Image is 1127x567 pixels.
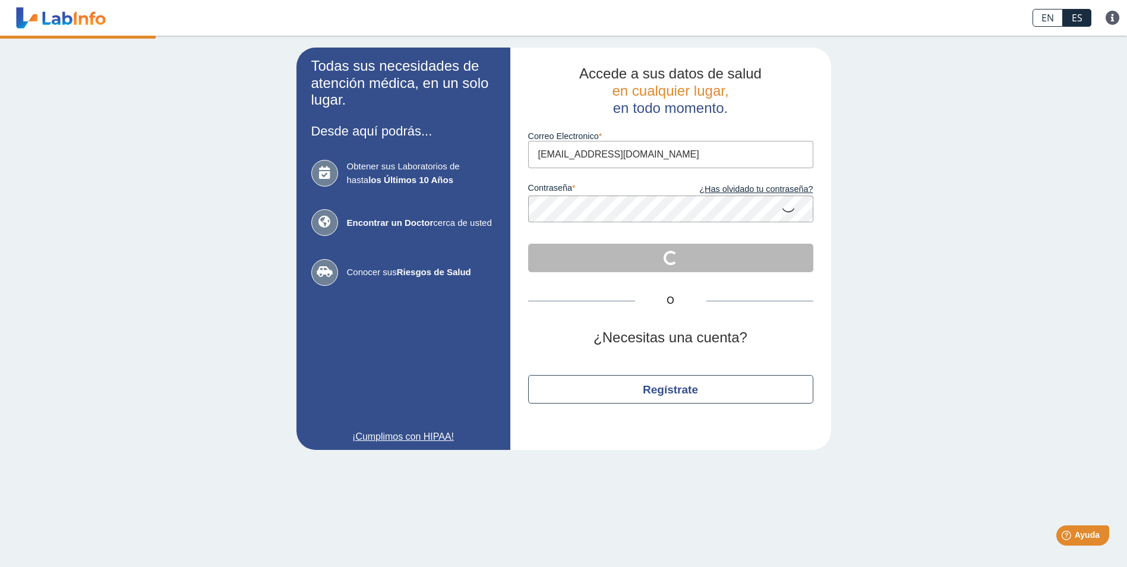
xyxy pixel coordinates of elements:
span: en todo momento. [613,100,728,116]
a: EN [1033,9,1063,27]
span: Conocer sus [347,266,495,279]
span: Accede a sus datos de salud [579,65,762,81]
span: O [635,294,706,308]
h3: Desde aquí podrás... [311,124,495,138]
a: ¡Cumplimos con HIPAA! [311,430,495,444]
h2: ¿Necesitas una cuenta? [528,329,813,346]
h2: Todas sus necesidades de atención médica, en un solo lugar. [311,58,495,109]
iframe: Help widget launcher [1021,521,1114,554]
b: los Últimos 10 Años [368,175,453,185]
b: Encontrar un Doctor [347,218,434,228]
span: cerca de usted [347,216,495,230]
span: en cualquier lugar, [612,83,728,99]
a: ¿Has olvidado tu contraseña? [671,183,813,196]
span: Obtener sus Laboratorios de hasta [347,160,495,187]
b: Riesgos de Salud [397,267,471,277]
label: contraseña [528,183,671,196]
label: Correo Electronico [528,131,813,141]
button: Regístrate [528,375,813,404]
a: ES [1063,9,1091,27]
